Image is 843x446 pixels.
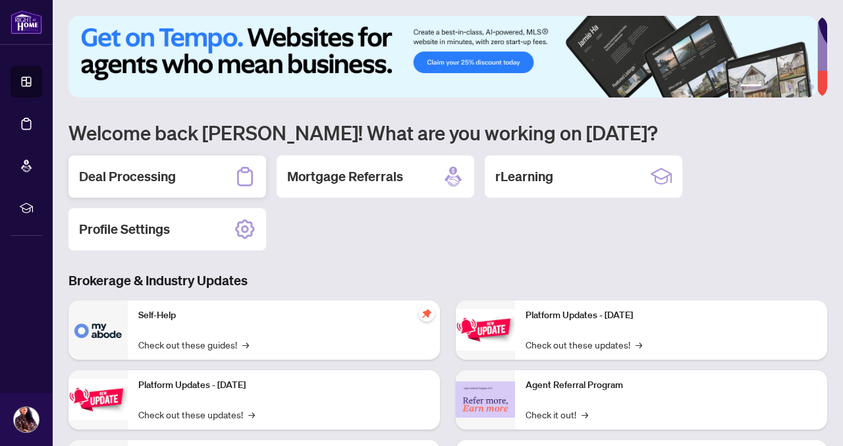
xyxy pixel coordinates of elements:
img: Agent Referral Program [456,381,515,418]
button: 4 [788,84,793,90]
button: 6 [809,84,814,90]
p: Platform Updates - [DATE] [138,378,429,393]
img: Platform Updates - September 16, 2025 [68,379,128,420]
img: logo [11,10,42,34]
button: 2 [767,84,772,90]
button: 3 [777,84,782,90]
span: → [582,407,588,422]
h2: Mortgage Referrals [287,167,403,186]
a: Check it out!→ [526,407,588,422]
h1: Welcome back [PERSON_NAME]! What are you working on [DATE]? [68,120,827,145]
span: → [242,337,249,352]
img: Self-Help [68,300,128,360]
button: 5 [798,84,803,90]
img: Platform Updates - June 23, 2025 [456,309,515,350]
p: Self-Help [138,308,429,323]
span: → [636,337,642,352]
span: → [248,407,255,422]
img: Profile Icon [14,407,39,432]
p: Platform Updates - [DATE] [526,308,817,323]
button: Open asap [790,400,830,439]
a: Check out these updates!→ [138,407,255,422]
a: Check out these guides!→ [138,337,249,352]
h2: rLearning [495,167,553,186]
h3: Brokerage & Industry Updates [68,271,827,290]
p: Agent Referral Program [526,378,817,393]
h2: Profile Settings [79,220,170,238]
button: 1 [740,84,761,90]
span: pushpin [419,306,435,321]
h2: Deal Processing [79,167,176,186]
a: Check out these updates!→ [526,337,642,352]
img: Slide 0 [68,16,817,98]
